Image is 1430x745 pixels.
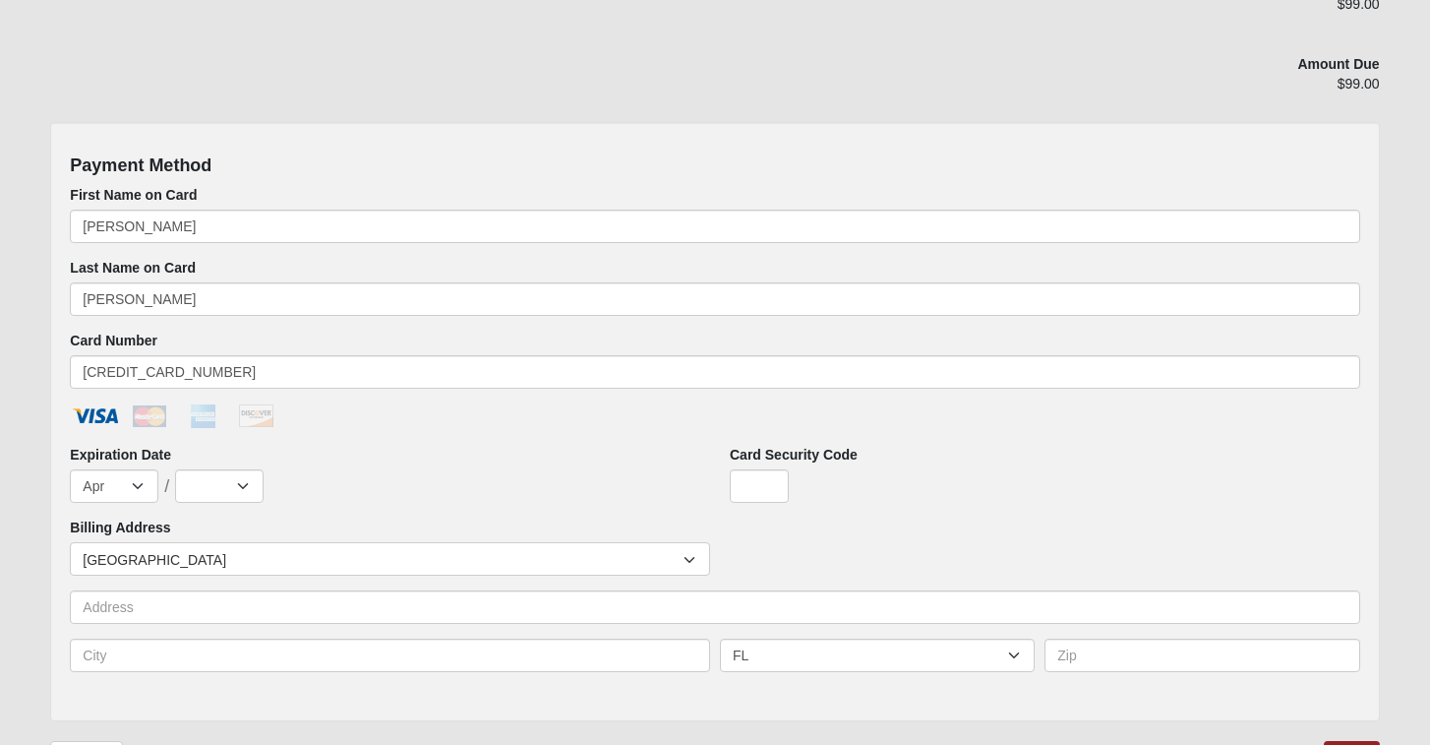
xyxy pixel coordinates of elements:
span: [GEOGRAPHIC_DATA] [83,543,684,577]
label: Amount Due [1297,54,1379,74]
span: / [164,477,169,495]
input: Address [70,590,1359,624]
h4: Payment Method [70,155,1359,177]
label: Last Name on Card [70,258,196,278]
input: City [70,639,710,672]
div: $99.00 [956,74,1379,107]
label: Card Number [70,331,157,350]
label: Billing Address [70,518,170,537]
label: First Name on Card [70,185,197,205]
label: Expiration Date [70,445,171,465]
label: Card Security Code [730,445,858,465]
input: Zip [1044,639,1359,672]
